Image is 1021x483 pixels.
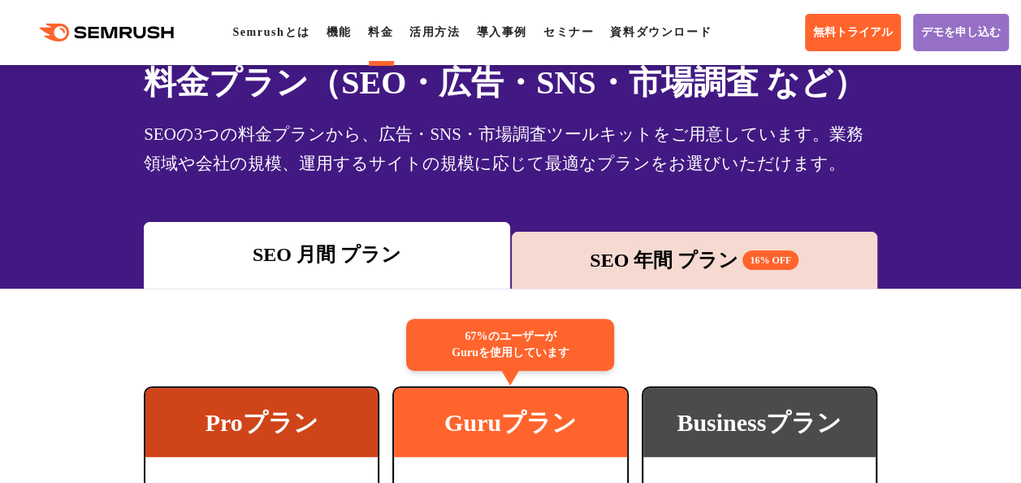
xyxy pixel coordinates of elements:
[543,26,594,38] a: セミナー
[643,388,876,457] div: Businessプラン
[394,388,626,457] div: Guruプラン
[406,319,614,371] div: 67%のユーザーが Guruを使用しています
[913,14,1009,51] a: デモを申し込む
[152,240,501,269] div: SEO 月間 プラン
[144,120,877,178] div: SEOの3つの料金プランから、広告・SNS・市場調査ツールキットをご用意しています。業務領域や会社の規模、運用するサイトの規模に応じて最適なプランをお選びいただけます。
[145,388,378,457] div: Proプラン
[368,26,393,38] a: 料金
[476,26,526,38] a: 導入事例
[805,14,901,51] a: 無料トライアル
[144,59,877,107] h1: 料金プラン（SEO・広告・SNS・市場調査 など）
[232,26,309,38] a: Semrushとは
[520,246,869,275] div: SEO 年間 プラン
[742,250,798,270] span: 16% OFF
[610,26,712,38] a: 資料ダウンロード
[327,26,352,38] a: 機能
[921,25,1001,40] span: デモを申し込む
[409,26,460,38] a: 活用方法
[813,25,893,40] span: 無料トライアル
